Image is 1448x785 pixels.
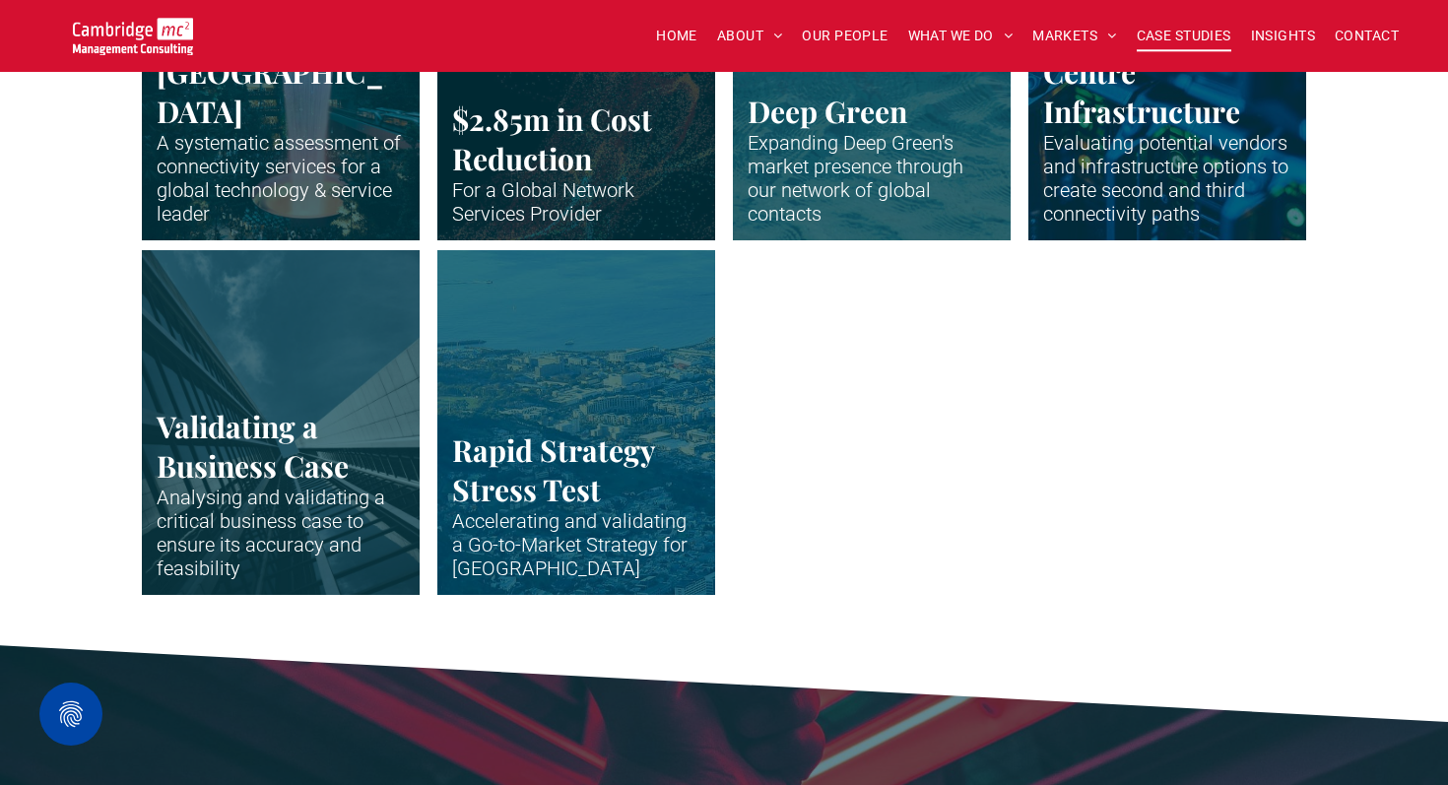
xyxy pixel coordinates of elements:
a: A long wide show over a African city [429,239,724,605]
a: HOME [646,21,707,51]
a: Vertical shot up the side of modern business building [142,250,420,595]
a: MARKETS [1022,21,1126,51]
a: WHAT WE DO [898,21,1023,51]
a: OUR PEOPLE [792,21,897,51]
a: CASE STUDIES [1127,21,1241,51]
a: INSIGHTS [1241,21,1325,51]
a: ABOUT [707,21,793,51]
a: Your Business Transformed | Cambridge Management Consulting [73,21,194,41]
a: CONTACT [1325,21,1409,51]
img: Go to Homepage [73,18,194,55]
